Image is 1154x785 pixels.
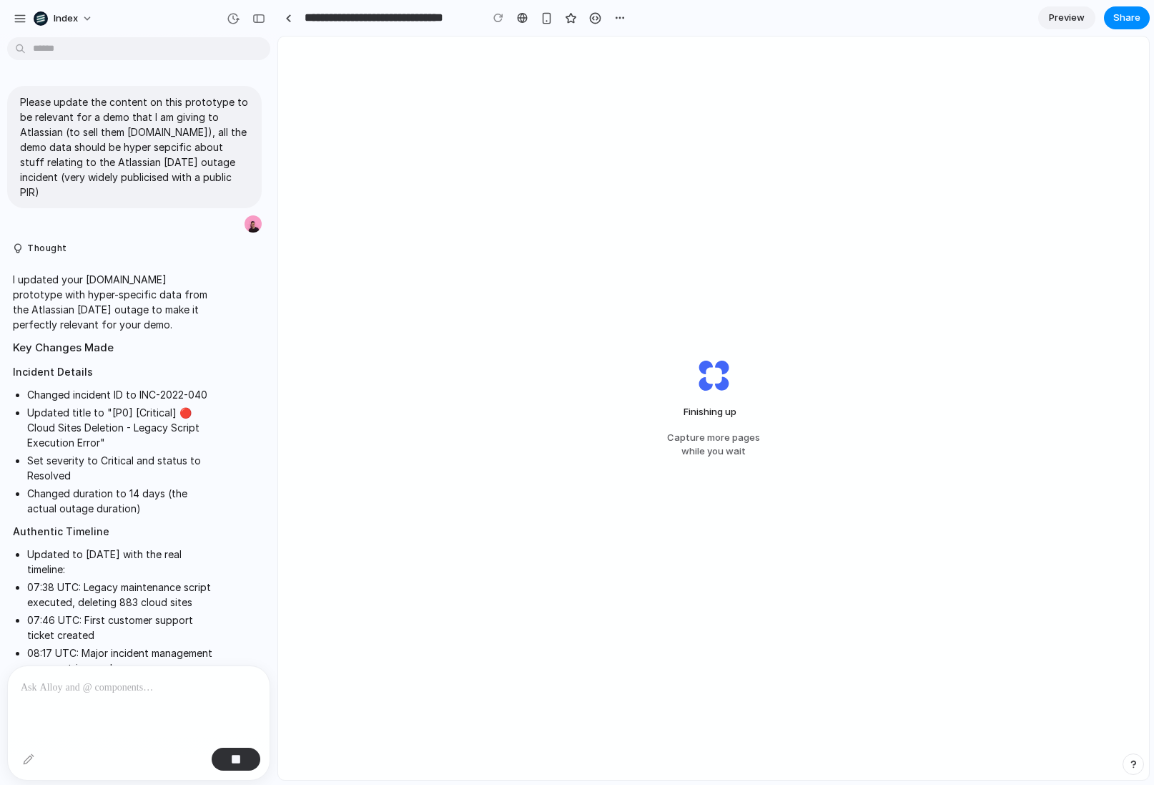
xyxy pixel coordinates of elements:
h2: Key Changes Made [13,340,217,356]
p: I updated your [DOMAIN_NAME] prototype with hyper-specific data from the Atlassian [DATE] outage ... [13,272,217,332]
span: Capture more pages while you wait [667,431,760,459]
li: 08:17 UTC: Major incident management process triggered [27,645,217,676]
li: 07:38 UTC: Legacy maintenance script executed, deleting 883 cloud sites [27,580,217,610]
span: Index [54,11,78,26]
p: Please update the content on this prototype to be relevant for a demo that I am giving to Atlassi... [20,94,249,200]
strong: Authentic Timeline [13,525,109,537]
span: Preview [1049,11,1085,25]
li: Updated to [DATE] with the real timeline: [27,547,217,577]
button: Index [28,7,100,30]
span: Finishing up [672,405,755,419]
li: Set severity to Critical and status to Resolved [27,453,217,483]
strong: Incident Details [13,366,93,378]
li: Changed incident ID to INC-2022-040 [27,387,217,402]
button: Share [1104,6,1150,29]
li: Changed duration to 14 days (the actual outage duration) [27,486,217,516]
li: Updated title to "[P0] [Critical] 🔴 Cloud Sites Deletion - Legacy Script Execution Error" [27,405,217,450]
span: Share [1113,11,1140,25]
a: Preview [1038,6,1095,29]
li: 07:46 UTC: First customer support ticket created [27,613,217,643]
